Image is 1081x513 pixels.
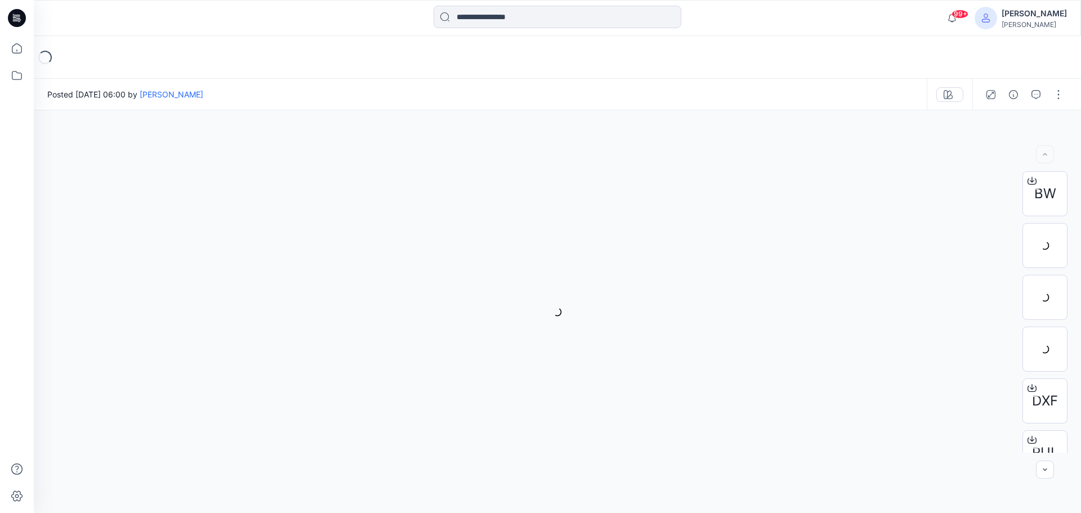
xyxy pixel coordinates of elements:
[47,88,203,100] span: Posted [DATE] 06:00 by
[981,14,990,23] svg: avatar
[952,10,968,19] span: 99+
[1002,20,1067,29] div: [PERSON_NAME]
[1032,391,1058,411] span: DXF
[1002,7,1067,20] div: [PERSON_NAME]
[1032,443,1058,463] span: RUL
[1004,86,1022,104] button: Details
[140,90,203,99] a: [PERSON_NAME]
[1034,184,1056,204] span: BW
